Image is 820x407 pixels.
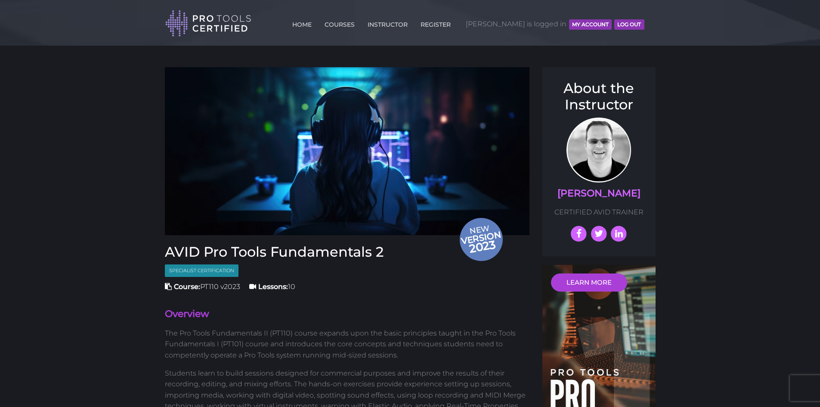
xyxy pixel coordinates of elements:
p: CERTIFIED AVID TRAINER [551,207,647,218]
a: HOME [290,16,314,30]
span: version [459,232,502,243]
span: New [459,223,505,257]
img: Pro Tools Certified Logo [165,9,251,37]
p: The Pro Tools Fundamentals II (PT110) course expands upon the basic principles taught in the Pro ... [165,328,530,361]
span: [PERSON_NAME] is logged in [466,11,644,37]
span: Specialist Certification [165,264,238,277]
strong: Course: [174,283,200,291]
a: COURSES [322,16,357,30]
a: INSTRUCTOR [365,16,410,30]
img: Prof. Scott [566,118,631,183]
button: MY ACCOUNT [569,19,612,30]
a: LEARN MORE [551,273,627,292]
span: 10 [249,283,295,291]
img: Fundamentals 2 Course [165,67,530,235]
span: 2023 [460,236,504,257]
a: REGISTER [418,16,453,30]
h4: Overview [165,308,530,321]
span: PT110 v2023 [165,283,240,291]
button: Log Out [614,19,644,30]
strong: Lessons: [258,283,288,291]
a: [PERSON_NAME] [557,187,641,199]
h3: About the Instructor [551,80,647,113]
h3: AVID Pro Tools Fundamentals 2 [165,244,530,260]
